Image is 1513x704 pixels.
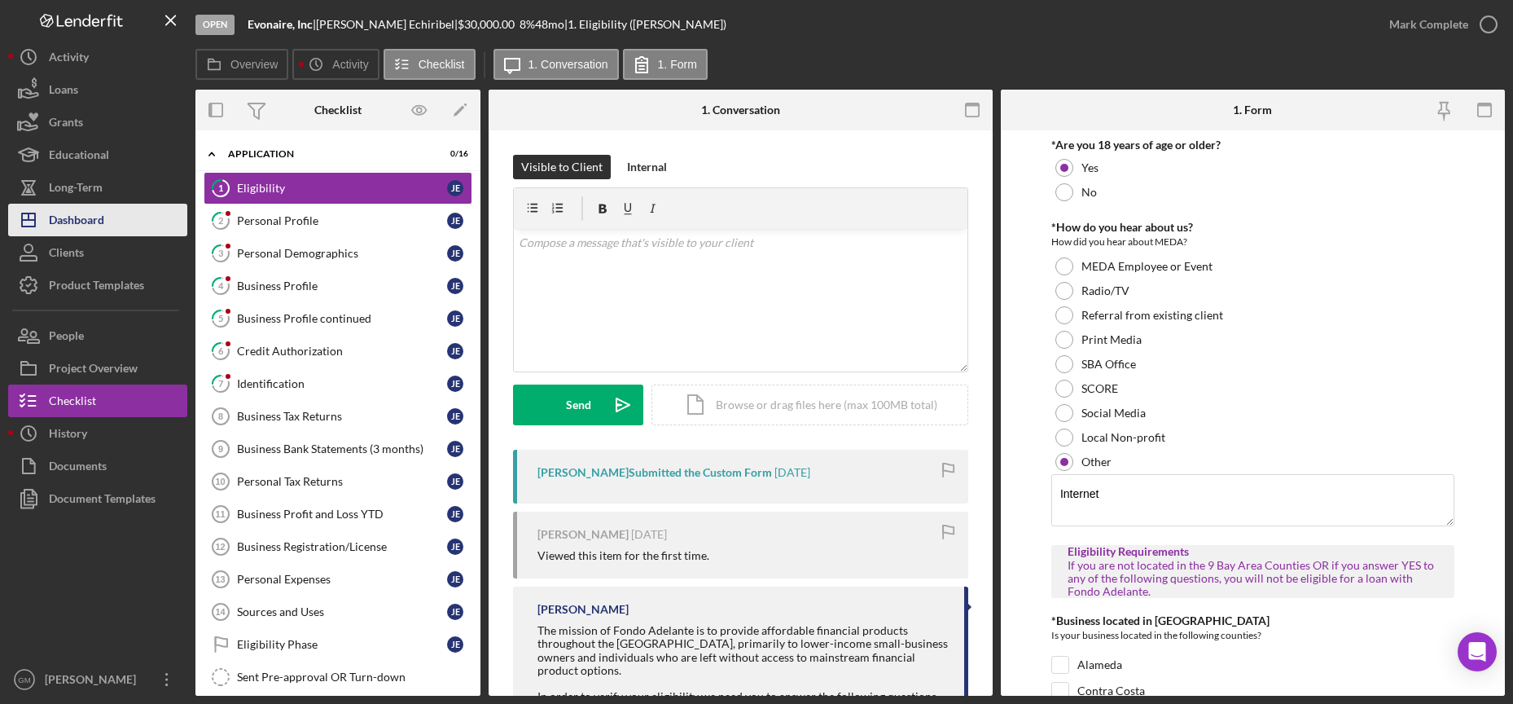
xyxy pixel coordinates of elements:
a: 9Business Bank Statements (3 months)JE [204,433,472,465]
label: Checklist [419,58,465,71]
label: Radio/TV [1081,284,1129,297]
div: J E [447,310,463,327]
a: Product Templates [8,269,187,301]
div: | 1. Eligibility ([PERSON_NAME]) [564,18,726,31]
div: *Business located in [GEOGRAPHIC_DATA] [1051,614,1454,627]
div: J E [447,278,463,294]
label: Contra Costa [1077,683,1145,699]
a: 5Business Profile continuedJE [204,302,472,335]
button: Long-Term [8,171,187,204]
button: Dashboard [8,204,187,236]
label: No [1081,186,1097,199]
div: Identification [237,377,447,390]
label: 1. Form [658,58,697,71]
label: Yes [1081,161,1099,174]
div: *How do you hear about us? [1051,221,1454,234]
button: Clients [8,236,187,269]
div: Personal Expenses [237,573,447,586]
label: Local Non-profit [1081,431,1165,444]
a: Educational [8,139,187,171]
tspan: 11 [215,509,225,519]
div: Loans [49,73,78,110]
div: Visible to Client [521,155,603,179]
div: Eligibility Requirements [1068,545,1438,558]
div: Business Registration/License [237,540,447,553]
a: Eligibility PhaseJE [204,628,472,661]
tspan: 4 [218,280,224,291]
a: 14Sources and UsesJE [204,596,472,628]
div: Educational [49,139,109,175]
div: Product Templates [49,269,144,306]
div: Application [228,149,428,159]
div: *Are you 18 years of age or older? [1051,139,1454,152]
button: 1. Form [623,49,708,80]
div: Credit Authorization [237,345,447,358]
button: People [8,319,187,352]
button: Internal [619,155,675,179]
label: SCORE [1081,382,1118,395]
div: J E [447,376,463,392]
label: Print Media [1081,333,1142,346]
button: Mark Complete [1373,8,1505,41]
text: GM [18,675,30,684]
div: 1. Form [1233,103,1272,117]
div: J E [447,180,463,196]
button: Send [513,385,643,425]
div: J E [447,408,463,425]
div: 48 mo [535,18,564,31]
button: 1. Conversation [493,49,619,80]
div: Clients [49,236,84,273]
div: Sources and Uses [237,605,447,618]
button: Checklist [384,49,476,80]
tspan: 9 [218,444,223,454]
div: Personal Profile [237,214,447,227]
a: 1EligibilityJE [204,172,472,205]
button: Documents [8,450,187,482]
div: Open Intercom Messenger [1458,632,1497,671]
tspan: 8 [218,411,223,421]
div: J E [447,604,463,620]
button: GM[PERSON_NAME] [8,663,187,696]
div: [PERSON_NAME] Submitted the Custom Form [537,466,772,479]
div: Sent Pre-approval OR Turn-down [237,671,471,684]
div: Checklist [49,385,96,421]
div: Checklist [314,103,362,117]
div: People [49,319,84,356]
tspan: 2 [218,215,223,226]
div: If you are not located in the 9 Bay Area Counties OR if you answer YES to any of the following qu... [1068,559,1438,598]
tspan: 10 [215,477,225,486]
div: [PERSON_NAME] [537,603,629,616]
div: Open [195,15,235,35]
div: Project Overview [49,352,138,389]
div: J E [447,441,463,457]
a: 8Business Tax ReturnsJE [204,400,472,433]
div: The mission of Fondo Adelante is to provide affordable financial products throughout the [GEOGRAP... [537,624,948,676]
div: 8 % [520,18,535,31]
a: 7IdentificationJE [204,367,472,400]
tspan: 3 [218,248,223,258]
time: 2025-08-31 18:44 [774,466,810,479]
tspan: 1 [218,183,223,193]
div: $30,000.00 [458,18,520,31]
div: Document Templates [49,482,156,519]
tspan: 12 [215,542,225,552]
div: J E [447,539,463,555]
div: [PERSON_NAME] [41,663,147,700]
div: J E [447,506,463,522]
div: Mark Complete [1389,8,1468,41]
label: 1. Conversation [528,58,608,71]
a: 6Credit AuthorizationJE [204,335,472,367]
div: Business Bank Statements (3 months) [237,442,447,455]
div: J E [447,245,463,262]
a: Activity [8,41,187,73]
div: Eligibility Phase [237,638,447,651]
div: Viewed this item for the first time. [537,549,709,562]
button: Project Overview [8,352,187,385]
a: Document Templates [8,482,187,515]
button: History [8,417,187,450]
div: Personal Demographics [237,247,447,260]
label: Other [1081,455,1112,469]
button: Activity [292,49,379,80]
